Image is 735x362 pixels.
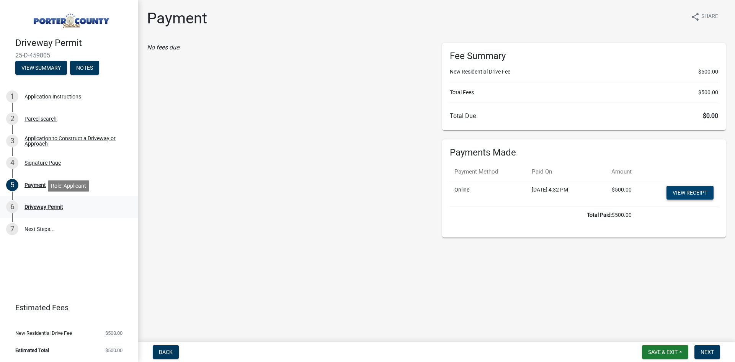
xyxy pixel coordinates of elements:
[48,158,89,169] div: Role: Applicant
[24,182,46,188] div: Payment
[6,157,18,169] div: 4
[527,163,593,181] th: Paid On
[450,51,718,62] h6: Fee Summary
[6,113,18,125] div: 2
[684,9,724,24] button: shareShare
[450,112,718,120] h6: Total Due
[15,8,126,29] img: Porter County, Indiana
[694,345,720,359] button: Next
[147,44,181,51] i: No fees due.
[15,331,72,336] span: New Residential Drive Fee
[450,181,527,206] td: Online
[642,345,688,359] button: Save & Exit
[15,38,132,49] h4: Driveway Permit
[24,204,63,210] div: Driveway Permit
[6,300,126,315] a: Estimated Fees
[593,181,636,206] td: $500.00
[703,112,718,120] span: $0.00
[159,349,173,355] span: Back
[153,345,179,359] button: Back
[450,68,718,76] li: New Residential Drive Fee
[701,12,718,21] span: Share
[6,223,18,235] div: 7
[15,52,122,59] span: 25-D-459805
[15,348,49,353] span: Estimated Total
[698,68,718,76] span: $500.00
[527,181,593,206] td: [DATE] 4:32 PM
[450,206,636,224] td: $500.00
[24,116,57,121] div: Parcel search
[24,94,81,99] div: Application Instructions
[6,90,18,103] div: 1
[70,61,99,75] button: Notes
[648,349,678,355] span: Save & Exit
[147,9,207,28] h1: Payment
[698,88,718,97] span: $500.00
[48,180,89,192] div: Role: Applicant
[587,212,612,218] b: Total Paid:
[450,163,527,181] th: Payment Method
[15,65,67,71] wm-modal-confirm: Summary
[666,186,714,200] a: View receipt
[24,160,61,165] div: Signature Page
[6,179,18,191] div: 5
[450,147,718,158] h6: Payments Made
[15,61,67,75] button: View Summary
[70,65,99,71] wm-modal-confirm: Notes
[105,348,122,353] span: $500.00
[450,88,718,97] li: Total Fees
[701,349,714,355] span: Next
[6,201,18,213] div: 6
[6,135,18,147] div: 3
[691,12,700,21] i: share
[24,136,126,146] div: Application to Construct a Driveway or Approach
[105,331,122,336] span: $500.00
[593,163,636,181] th: Amount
